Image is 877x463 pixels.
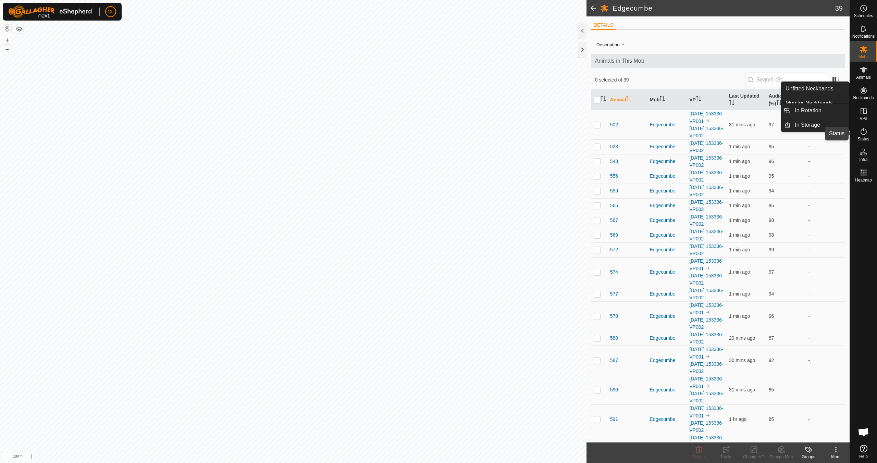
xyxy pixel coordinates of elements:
[769,159,774,164] span: 96
[781,104,849,117] li: In Rotation
[729,335,755,341] span: 31 Aug 2025, 9:08 am
[859,454,868,459] span: Help
[769,232,774,238] span: 98
[805,242,845,257] td: -
[729,269,750,275] span: 31 Aug 2025, 9:36 am
[650,335,684,342] div: Edgecumbe
[689,170,723,183] a: [DATE] 153336-VP002
[791,118,849,132] a: In Storage
[601,97,606,102] p-sorticon: Activate to sort
[607,90,647,110] th: Animal
[689,405,723,418] a: [DATE] 153336-VP001
[610,173,618,180] span: 556
[650,231,684,239] div: Edgecumbe
[781,118,849,132] li: In Storage
[650,217,684,224] div: Edgecumbe
[3,25,11,33] button: Reset Map
[769,269,774,275] span: 97
[610,158,618,165] span: 543
[805,169,845,184] td: -
[610,217,618,224] span: 567
[729,358,755,363] span: 31 Aug 2025, 9:07 am
[689,317,723,330] a: [DATE] 153336-VP002
[769,144,774,149] span: 95
[689,258,723,271] a: [DATE] 153336-VP001
[713,454,740,460] div: Tracks
[687,90,726,110] th: VP
[15,25,23,33] button: Map Layers
[300,454,320,460] a: Contact Us
[689,420,723,433] a: [DATE] 153336-VP002
[689,347,723,360] a: [DATE] 153336-VP001
[859,55,868,59] span: Mobs
[729,101,734,106] p-sorticon: Activate to sort
[650,313,684,320] div: Edgecumbe
[689,435,723,448] a: [DATE] 153336-VP001
[610,202,618,209] span: 565
[650,386,684,393] div: Edgecumbe
[610,335,618,342] span: 580
[650,158,684,165] div: Edgecumbe
[689,111,723,124] a: [DATE] 153336-VP001
[610,231,618,239] span: 569
[595,57,841,65] span: Animals in This Mob
[726,90,766,110] th: Last Updated
[266,454,292,460] a: Privacy Policy
[729,387,755,392] span: 31 Aug 2025, 9:06 am
[626,97,631,102] p-sorticon: Activate to sort
[650,290,684,298] div: Edgecumbe
[805,404,845,434] td: -
[786,85,833,93] span: Unfitted Neckbands
[769,247,774,252] span: 99
[776,101,782,106] p-sorticon: Activate to sort
[856,75,871,79] span: Animals
[781,96,849,110] a: Monitor Neckbands
[769,335,774,341] span: 87
[805,331,845,346] td: -
[696,97,701,102] p-sorticon: Activate to sort
[705,310,711,315] img: to
[689,243,723,256] a: [DATE] 153336-VP002
[689,185,723,197] a: [DATE] 153336-VP002
[795,107,821,115] span: In Rotation
[767,454,795,460] div: Change Mob
[835,3,843,13] span: 39
[689,155,723,168] a: [DATE] 153336-VP002
[613,4,835,12] h2: Edgecumbe
[729,291,750,297] span: 31 Aug 2025, 9:36 am
[689,288,723,300] a: [DATE] 153336-VP002
[610,357,618,364] span: 587
[805,346,845,375] td: -
[805,213,845,228] td: -
[795,121,820,129] span: In Storage
[795,454,822,460] div: Groups
[705,442,711,448] img: to
[860,116,867,121] span: VPs
[689,140,723,153] a: [DATE] 153336-VP002
[769,203,774,208] span: 95
[705,383,711,389] img: to
[650,202,684,209] div: Edgecumbe
[769,173,774,179] span: 95
[729,122,755,127] span: 31 Aug 2025, 9:06 am
[693,454,705,459] span: Delete
[610,187,618,195] span: 559
[766,90,806,110] th: Audio Ratio (%)
[805,139,845,154] td: -
[689,273,723,286] a: [DATE] 153336-VP002
[857,137,869,141] span: Status
[769,217,774,223] span: 98
[769,387,774,392] span: 85
[650,187,684,195] div: Edgecumbe
[689,361,723,374] a: [DATE] 153336-VP002
[610,416,618,423] span: 591
[822,454,850,460] div: More
[769,416,774,422] span: 85
[3,45,11,53] button: –
[595,76,745,84] span: 0 selected of 39
[805,287,845,301] td: -
[650,143,684,150] div: Edgecumbe
[689,229,723,241] a: [DATE] 153336-VP002
[705,118,711,124] img: to
[689,376,723,389] a: [DATE] 153336-VP001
